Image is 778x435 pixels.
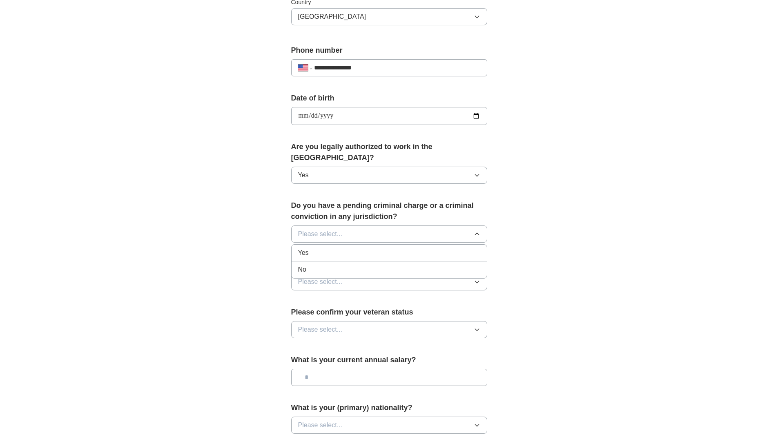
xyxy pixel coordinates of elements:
[291,141,487,163] label: Are you legally authorized to work in the [GEOGRAPHIC_DATA]?
[291,8,487,25] button: [GEOGRAPHIC_DATA]
[298,248,309,258] span: Yes
[291,307,487,318] label: Please confirm your veteran status
[291,225,487,243] button: Please select...
[291,355,487,366] label: What is your current annual salary?
[291,273,487,290] button: Please select...
[291,45,487,56] label: Phone number
[291,167,487,184] button: Yes
[291,200,487,222] label: Do you have a pending criminal charge or a criminal conviction in any jurisdiction?
[298,170,309,180] span: Yes
[291,417,487,434] button: Please select...
[291,321,487,338] button: Please select...
[298,420,343,430] span: Please select...
[298,325,343,335] span: Please select...
[298,265,306,274] span: No
[291,402,487,413] label: What is your (primary) nationality?
[291,93,487,104] label: Date of birth
[298,277,343,287] span: Please select...
[298,12,366,22] span: [GEOGRAPHIC_DATA]
[298,229,343,239] span: Please select...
